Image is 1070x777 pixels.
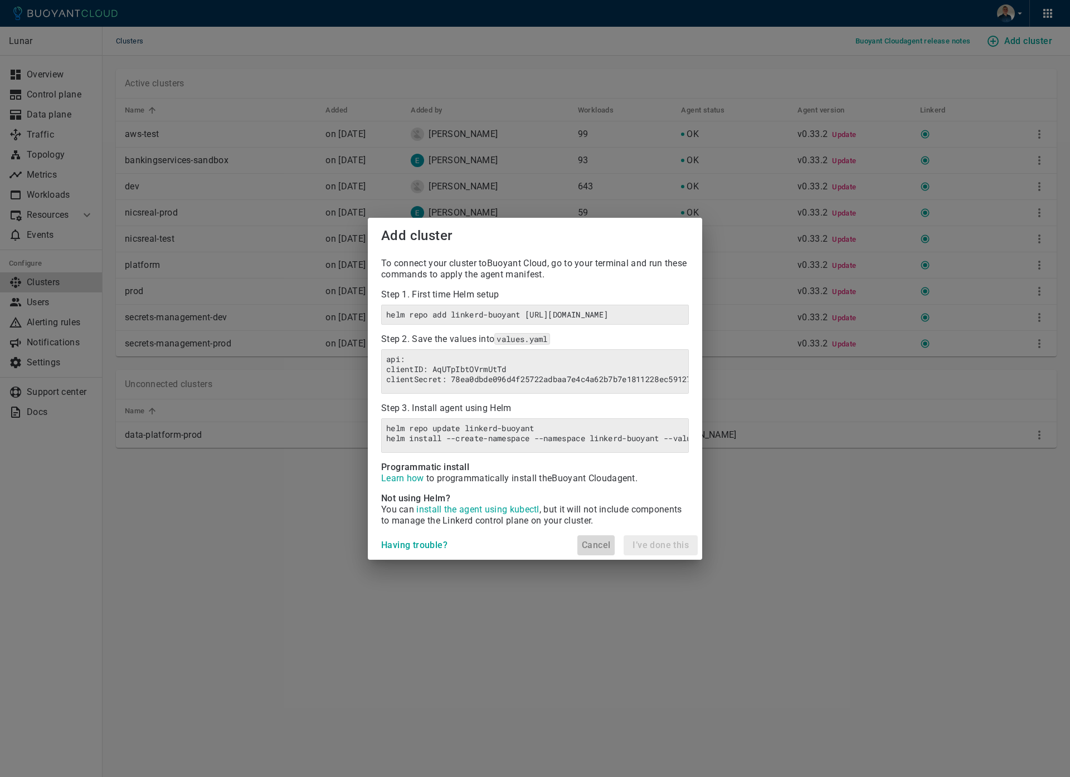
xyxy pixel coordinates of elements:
p: to programmatically install the Buoyant Cloud agent. [381,473,689,484]
h4: Cancel [582,540,610,551]
h4: Not using Helm? [381,488,689,504]
p: Step 1. First time Helm setup [381,285,689,300]
h4: Having trouble? [381,540,448,551]
h6: api:clientID: AqUTpIbtOVrmUtTdclientSecret: 78ea0dbde096d4f25722adbaa7e4c4a62b7b7e1811228ec591279... [386,354,684,384]
p: Step 3. Install agent using Helm [381,398,689,414]
code: values.yaml [494,333,549,345]
span: Add cluster [381,228,452,243]
button: Cancel [577,535,615,555]
h6: helm repo add linkerd-buoyant [URL][DOMAIN_NAME] [386,310,684,320]
button: Having trouble? [377,535,452,555]
span: install the agent using kubectl [416,504,539,515]
p: Step 2. Save the values into [381,329,689,345]
p: To connect your cluster to Buoyant Cloud , go to your terminal and run these commands to apply th... [381,253,689,280]
a: Having trouble? [377,539,452,550]
p: You can , but it will not include components to manage the Linkerd control plane on your cluster . [381,504,689,526]
h6: helm repo update linkerd-buoyanthelm install --create-namespace --namespace linkerd-buoyant --val... [386,423,684,443]
h4: Programmatic install [381,457,689,473]
a: Learn how [381,473,424,483]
